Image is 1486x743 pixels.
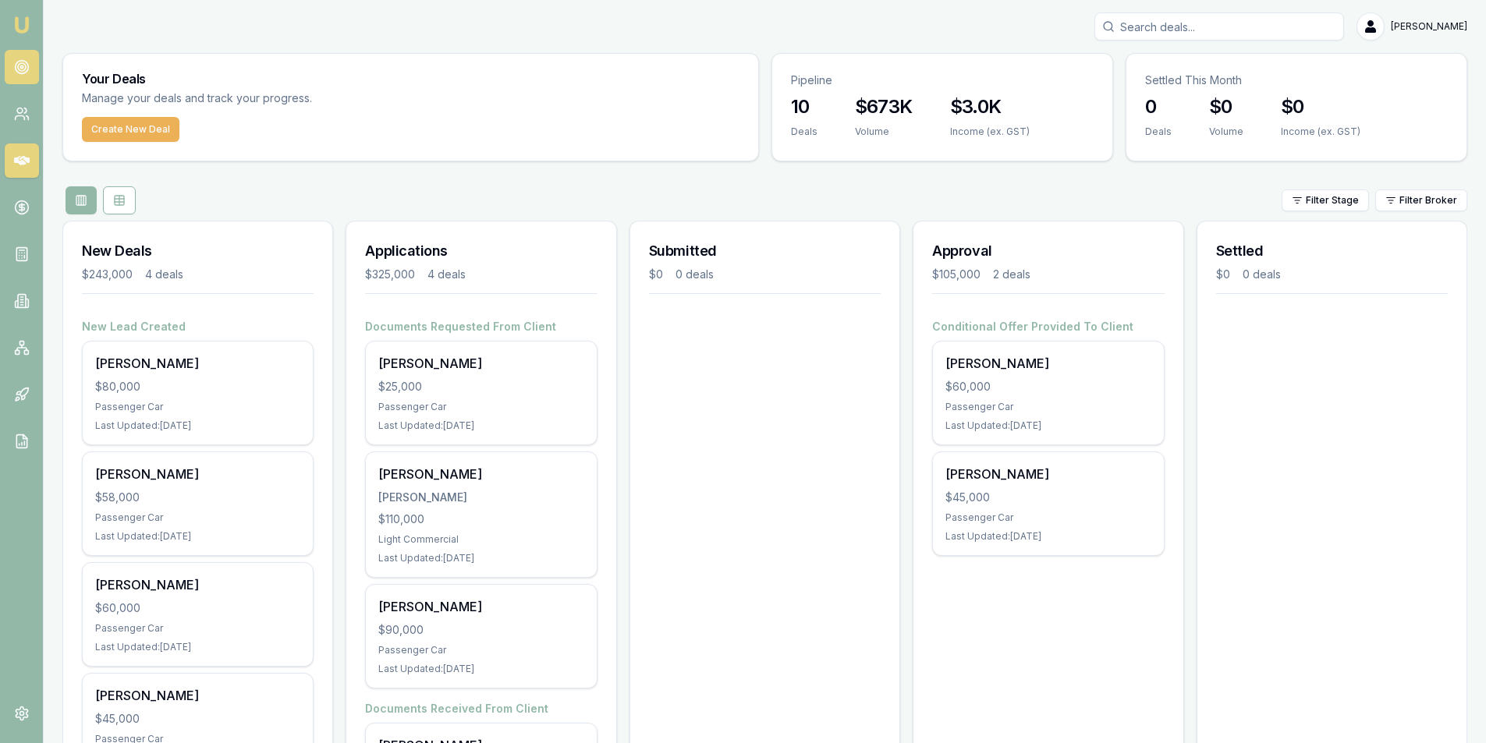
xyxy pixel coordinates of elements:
div: 0 deals [676,267,714,282]
div: $60,000 [95,600,300,616]
div: 4 deals [145,267,183,282]
h3: Submitted [649,240,881,262]
div: Volume [855,126,913,138]
h3: Approval [932,240,1164,262]
div: 0 deals [1243,267,1281,282]
div: $45,000 [945,490,1151,505]
h3: New Deals [82,240,314,262]
h3: 0 [1145,94,1172,119]
div: $90,000 [378,622,583,638]
div: [PERSON_NAME] [95,465,300,483]
div: [PERSON_NAME] [378,597,583,616]
div: Income (ex. GST) [1281,126,1360,138]
div: [PERSON_NAME] [378,354,583,373]
div: $58,000 [95,490,300,505]
div: $105,000 [932,267,981,282]
div: [PERSON_NAME] [95,686,300,705]
div: [PERSON_NAME] [945,354,1151,373]
div: Last Updated: [DATE] [945,530,1151,543]
div: $25,000 [378,379,583,394]
div: Last Updated: [DATE] [95,530,300,543]
div: 4 deals [427,267,466,282]
div: [PERSON_NAME] [378,465,583,483]
button: Filter Stage [1282,189,1369,211]
div: Passenger Car [945,511,1151,524]
div: Last Updated: [DATE] [95,419,300,432]
p: Settled This Month [1145,73,1448,88]
h4: Documents Received From Client [365,701,597,716]
h3: $673K [855,94,913,119]
img: emu-icon-u.png [12,16,31,34]
div: Last Updated: [DATE] [378,552,583,564]
span: [PERSON_NAME] [1391,20,1467,33]
div: $0 [1216,267,1230,282]
p: Pipeline [791,73,1094,88]
div: Income (ex. GST) [950,126,1030,138]
button: Create New Deal [82,117,179,142]
h3: 10 [791,94,817,119]
span: Filter Stage [1306,194,1359,207]
button: Filter Broker [1375,189,1467,211]
div: 2 deals [993,267,1030,282]
div: Last Updated: [DATE] [378,663,583,675]
div: Last Updated: [DATE] [95,641,300,653]
h3: Applications [365,240,597,262]
div: Volume [1209,126,1243,138]
div: $60,000 [945,379,1151,394]
div: $325,000 [365,267,415,282]
div: Passenger Car [378,644,583,656]
div: $243,000 [82,267,133,282]
div: Deals [791,126,817,138]
div: Deals [1145,126,1172,138]
div: Passenger Car [378,401,583,413]
h3: $0 [1209,94,1243,119]
h4: Conditional Offer Provided To Client [932,319,1164,334]
div: Passenger Car [95,401,300,413]
h3: Settled [1216,240,1448,262]
h3: Your Deals [82,73,739,85]
h3: $3.0K [950,94,1030,119]
div: [PERSON_NAME] [95,575,300,594]
div: $110,000 [378,511,583,527]
div: Passenger Car [95,511,300,524]
div: Last Updated: [DATE] [378,419,583,432]
div: [PERSON_NAME] [95,354,300,373]
input: Search deals [1094,12,1344,41]
span: Filter Broker [1399,194,1457,207]
div: [PERSON_NAME] [945,465,1151,483]
div: $45,000 [95,711,300,727]
h4: New Lead Created [82,319,314,334]
div: Passenger Car [95,622,300,635]
div: Last Updated: [DATE] [945,419,1151,432]
div: Passenger Car [945,401,1151,413]
div: $0 [649,267,663,282]
div: Light Commercial [378,533,583,546]
div: $80,000 [95,379,300,394]
div: [PERSON_NAME] [378,490,583,505]
h3: $0 [1281,94,1360,119]
p: Manage your deals and track your progress. [82,90,481,108]
h4: Documents Requested From Client [365,319,597,334]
